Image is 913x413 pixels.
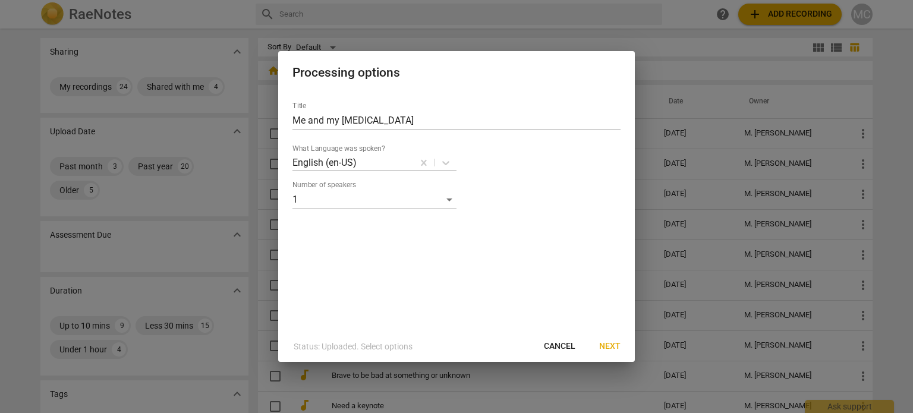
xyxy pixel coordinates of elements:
[294,341,413,353] p: Status: Uploaded. Select options
[544,341,575,352] span: Cancel
[534,336,585,357] button: Cancel
[292,65,621,80] h2: Processing options
[292,102,306,109] label: Title
[292,181,356,188] label: Number of speakers
[599,341,621,352] span: Next
[292,145,385,152] label: What Language was spoken?
[292,190,456,209] div: 1
[292,156,357,169] p: English (en-US)
[590,336,630,357] button: Next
